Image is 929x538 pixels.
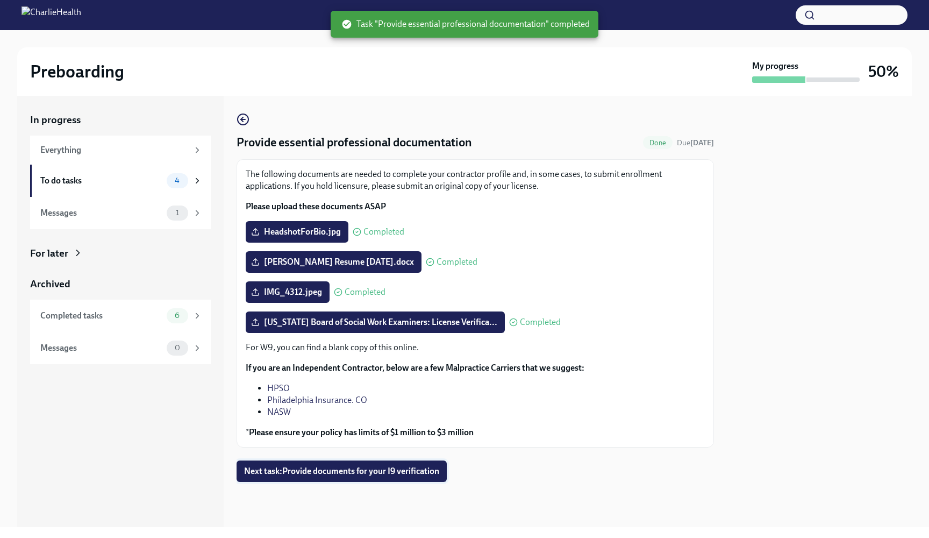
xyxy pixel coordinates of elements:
label: [PERSON_NAME] Resume [DATE].docx [246,251,421,273]
span: Task "Provide essential professional documentation" completed [341,18,590,30]
h2: Preboarding [30,61,124,82]
h3: 50% [868,62,899,81]
span: [PERSON_NAME] Resume [DATE].docx [253,257,414,267]
a: Messages0 [30,332,211,364]
a: HPSO [267,383,290,393]
strong: Please ensure your policy has limits of $1 million to $3 million [249,427,474,437]
span: Completed [345,288,385,296]
p: The following documents are needed to complete your contractor profile and, in some cases, to sub... [246,168,705,192]
div: Messages [40,207,162,219]
label: [US_STATE] Board of Social Work Examiners: License Verifica... [246,312,505,333]
span: [US_STATE] Board of Social Work Examiners: License Verifica... [253,317,497,328]
a: NASW [267,407,291,417]
strong: If you are an Independent Contractor, below are a few Malpractice Carriers that we suggest: [246,363,584,373]
span: Completed [437,258,477,266]
strong: My progress [752,60,798,72]
h4: Provide essential professional documentation [237,134,472,151]
div: Messages [40,342,162,354]
div: To do tasks [40,175,162,187]
span: 0 [168,344,187,352]
div: Everything [40,144,188,156]
span: Completed [363,228,404,236]
span: Done [643,139,673,147]
a: Philadelphia Insurance. CO [267,395,367,405]
a: To do tasks4 [30,165,211,197]
a: For later [30,246,211,260]
div: For later [30,246,68,260]
p: For W9, you can find a blank copy of this online. [246,342,705,353]
span: Completed [520,318,561,327]
button: Next task:Provide documents for your I9 verification [237,461,447,482]
span: 1 [169,209,185,217]
strong: Please upload these documents ASAP [246,201,386,211]
span: Due [677,138,714,147]
strong: [DATE] [690,138,714,147]
span: 4 [168,176,186,185]
a: Everything [30,136,211,165]
a: Messages1 [30,197,211,229]
div: Completed tasks [40,310,162,322]
a: In progress [30,113,211,127]
a: Archived [30,277,211,291]
span: September 17th, 2025 09:00 [677,138,714,148]
span: Next task : Provide documents for your I9 verification [244,466,439,477]
span: 6 [168,312,186,320]
span: HeadshotForBio.jpg [253,226,341,237]
a: Completed tasks6 [30,300,211,332]
img: CharlieHealth [22,6,81,24]
label: HeadshotForBio.jpg [246,221,348,243]
span: IMG_4312.jpeg [253,287,322,298]
label: IMG_4312.jpeg [246,281,330,303]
